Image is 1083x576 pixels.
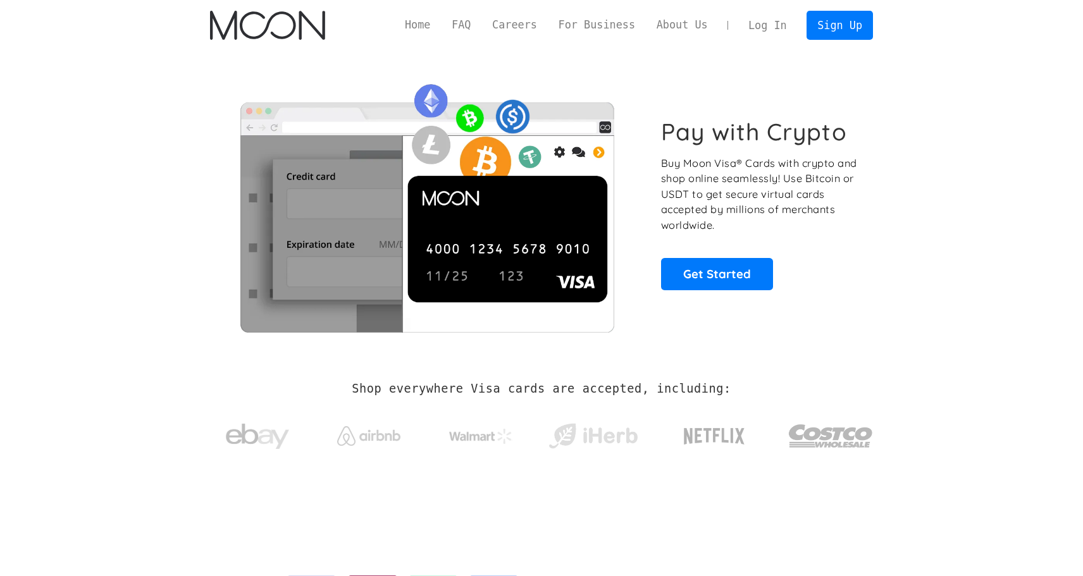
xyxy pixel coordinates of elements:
a: About Us [646,17,719,33]
a: Sign Up [807,11,872,39]
a: iHerb [546,407,640,459]
a: Home [394,17,441,33]
img: iHerb [546,420,640,453]
img: Moon Logo [210,11,325,40]
a: Log In [738,11,797,39]
a: Netflix [658,408,771,458]
a: Walmart [434,416,528,450]
img: ebay [226,417,289,457]
a: ebay [210,404,304,463]
p: Buy Moon Visa® Cards with crypto and shop online seamlessly! Use Bitcoin or USDT to get secure vi... [661,156,859,233]
img: Netflix [683,420,746,452]
a: Get Started [661,258,773,290]
img: Walmart [449,429,512,444]
a: For Business [548,17,646,33]
a: Careers [481,17,547,33]
a: Costco [788,400,873,466]
a: home [210,11,325,40]
h1: Pay with Crypto [661,118,847,146]
img: Costco [788,412,873,460]
a: Airbnb [322,414,416,452]
a: FAQ [441,17,481,33]
img: Moon Cards let you spend your crypto anywhere Visa is accepted. [210,75,643,332]
h2: Shop everywhere Visa cards are accepted, including: [352,382,731,396]
img: Airbnb [337,426,400,446]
